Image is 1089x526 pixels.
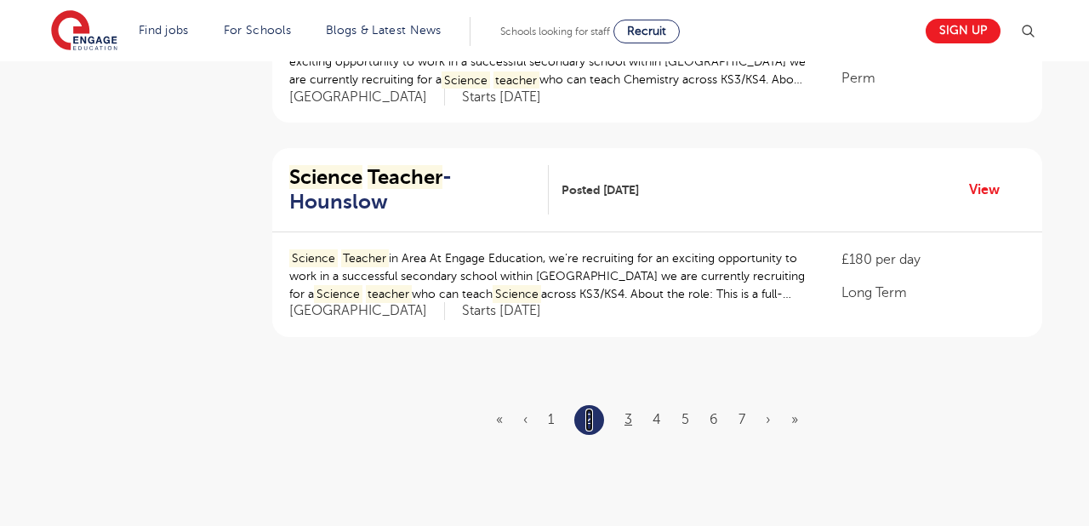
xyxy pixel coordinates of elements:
a: Find jobs [139,24,189,37]
a: Next [766,412,771,427]
a: View [969,179,1012,201]
a: 3 [624,412,632,427]
span: [GEOGRAPHIC_DATA] [289,302,445,320]
p: Starts [DATE] [462,302,541,320]
a: Blogs & Latest News [326,24,442,37]
mark: teacher [366,285,413,303]
a: First [496,412,503,427]
a: 7 [738,412,745,427]
p: Long Term [841,283,1025,303]
a: 5 [681,412,689,427]
span: Schools looking for staff [500,26,610,37]
p: in Area At Engage Education, we’re recruiting for an exciting opportunity to work in a successful... [289,249,807,303]
a: 2 [585,409,593,431]
a: Last [791,412,798,427]
a: 6 [710,412,718,427]
a: 1 [548,412,554,427]
mark: Teacher [368,165,442,189]
mark: Science [442,71,490,89]
a: Sign up [926,19,1001,43]
img: Engage Education [51,10,117,53]
span: [GEOGRAPHIC_DATA] [289,89,445,106]
a: Science Teacher- Hounslow [289,165,549,214]
a: 4 [653,412,661,427]
span: Posted [DATE] [562,181,639,199]
a: Recruit [613,20,680,43]
p: Perm [841,68,1025,89]
mark: Science [289,249,338,267]
mark: Science [493,285,541,303]
a: Previous [523,412,527,427]
p: Starts [DATE] [462,89,541,106]
mark: teacher [493,71,540,89]
p: £180 per day [841,249,1025,270]
mark: Teacher [341,249,390,267]
mark: Science [314,285,362,303]
h2: - Hounslow [289,165,535,214]
mark: Science [289,165,362,189]
a: For Schools [224,24,291,37]
span: Recruit [627,25,666,37]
